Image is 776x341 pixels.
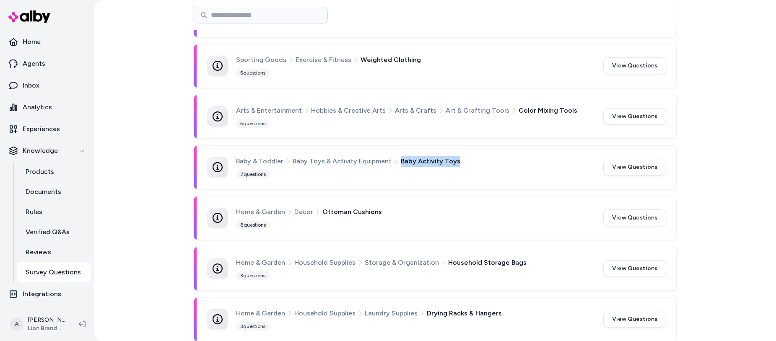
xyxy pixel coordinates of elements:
span: Home & Garden [236,308,285,319]
span: Arts & Entertainment [236,105,302,116]
p: Reviews [26,247,51,257]
a: Analytics [3,97,91,117]
p: Experiences [23,124,60,134]
a: Home [3,32,91,52]
span: Baby Activity Toys [401,156,460,167]
button: A[PERSON_NAME]Lion Brand Yarn [5,311,72,338]
span: Weighted Clothing [361,54,421,65]
span: Sporting Goods [236,54,286,65]
p: Verified Q&As [26,227,70,237]
button: View Questions [603,57,666,74]
span: Home & Garden [236,207,285,217]
p: Survey Questions [26,267,81,277]
span: Drying Racks & Hangers [427,308,502,319]
button: View Questions [603,159,666,176]
p: Agents [23,59,45,69]
span: Arts & Crafts [395,105,436,116]
span: Decor [294,207,313,217]
p: Products [26,167,54,177]
a: Rules [17,202,91,222]
a: Agents [3,54,91,74]
span: Household Supplies [294,257,356,268]
button: View Questions [603,311,666,328]
button: View Questions [603,260,666,277]
span: Baby Toys & Activity Equipment [293,156,392,167]
button: View Questions [603,209,666,226]
p: Analytics [23,102,52,112]
p: Inbox [23,80,39,90]
div: 8 questions [236,221,270,229]
p: Integrations [23,289,61,299]
p: Rules [26,207,42,217]
span: Laundry Supplies [365,308,418,319]
p: Home [23,37,41,47]
span: Household Storage Bags [448,257,527,268]
span: Exercise & Fitness [296,54,351,65]
img: alby Logo [8,10,50,23]
a: Verified Q&As [17,222,91,242]
div: 3 questions [236,322,270,331]
span: A [10,318,23,331]
span: Hobbies & Creative Arts [311,105,386,116]
button: View Questions [603,108,666,125]
div: 5 questions [236,69,270,77]
a: Documents [17,182,91,202]
p: [PERSON_NAME] [28,316,65,324]
a: Integrations [3,284,91,304]
span: Household Supplies [294,308,356,319]
a: Survey Questions [17,262,91,282]
a: Inbox [3,75,91,96]
span: Baby & Toddler [236,156,283,167]
div: 7 questions [236,170,270,178]
a: Experiences [3,119,91,139]
p: Knowledge [23,146,58,156]
span: Art & Crafting Tools [446,105,509,116]
span: Lion Brand Yarn [28,324,65,333]
div: 5 questions [236,119,270,128]
button: Knowledge [3,141,91,161]
p: Documents [26,187,61,197]
span: Home & Garden [236,257,285,268]
a: Products [17,162,91,182]
div: 3 questions [236,271,270,280]
a: Reviews [17,242,91,262]
span: Color Mixing Tools [519,105,577,116]
span: Storage & Organization [365,257,439,268]
span: Ottoman Cushions [322,207,382,217]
